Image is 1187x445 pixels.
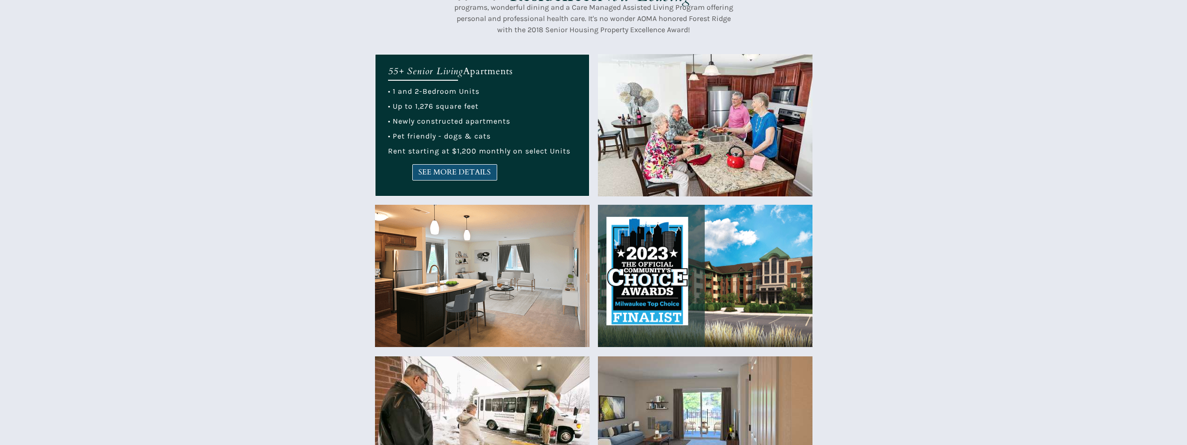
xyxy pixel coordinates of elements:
[412,164,497,181] a: SEE MORE DETAILS
[388,132,491,140] span: • Pet friendly - dogs & cats
[463,65,513,77] span: Apartments
[413,168,497,177] span: SEE MORE DETAILS
[388,102,479,111] span: • Up to 1,276 square feet
[388,87,479,96] span: • 1 and 2-Bedroom Units
[388,65,463,77] em: 55+ Senior Living
[388,117,510,125] span: • Newly constructed apartments
[388,146,570,155] span: Rent starting at $1,200 monthly on select Units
